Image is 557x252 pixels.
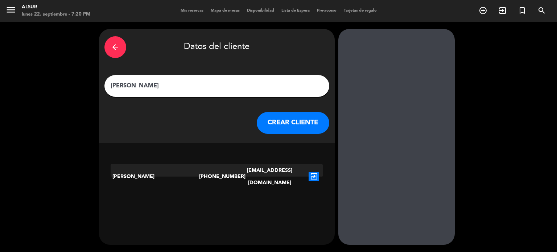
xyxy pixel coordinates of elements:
button: menu [5,4,16,18]
i: arrow_back [111,43,120,51]
div: [PERSON_NAME] [111,164,199,189]
i: search [537,6,546,15]
div: Datos del cliente [104,34,329,60]
button: CREAR CLIENTE [257,112,329,134]
span: Mapa de mesas [207,9,243,13]
span: Mis reservas [177,9,207,13]
span: Disponibilidad [243,9,278,13]
i: turned_in_not [518,6,527,15]
div: lunes 22. septiembre - 7:20 PM [22,11,90,18]
div: [EMAIL_ADDRESS][DOMAIN_NAME] [234,164,305,189]
span: Tarjetas de regalo [340,9,380,13]
i: exit_to_app [498,6,507,15]
i: menu [5,4,16,15]
div: [PHONE_NUMBER] [199,164,235,189]
div: Alsur [22,4,90,11]
span: Lista de Espera [278,9,313,13]
i: exit_to_app [309,172,319,181]
input: Escriba nombre, correo electrónico o número de teléfono... [110,81,324,91]
span: Pre-acceso [313,9,340,13]
i: add_circle_outline [479,6,487,15]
